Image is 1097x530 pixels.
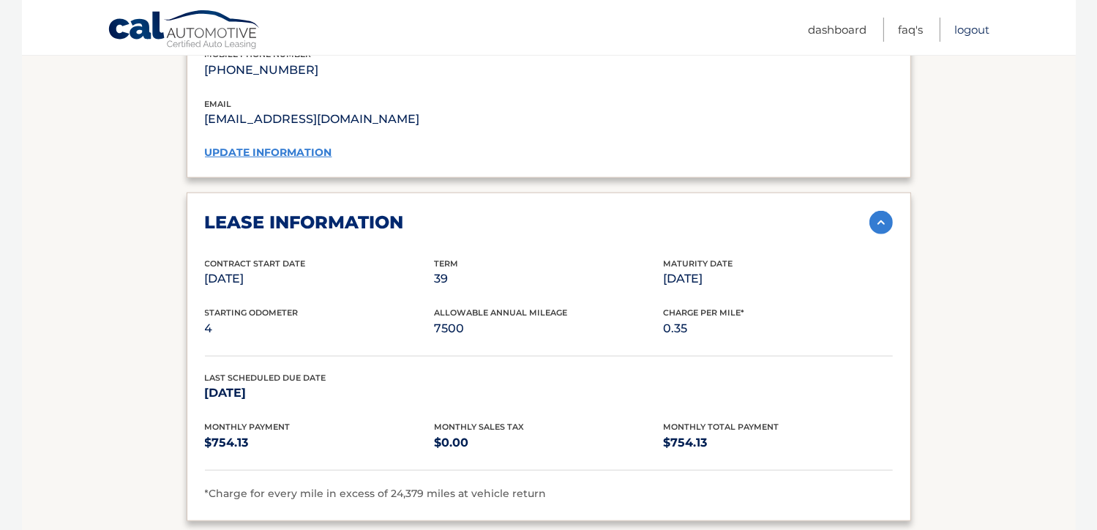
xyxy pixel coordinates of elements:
a: Dashboard [809,18,867,42]
p: 39 [434,269,663,289]
span: Contract Start Date [205,258,306,269]
p: [PHONE_NUMBER] [205,60,893,81]
span: Charge Per Mile* [663,307,744,318]
p: $754.13 [205,433,434,453]
span: *Charge for every mile in excess of 24,379 miles at vehicle return [205,487,547,500]
span: Starting Odometer [205,307,299,318]
span: Last Scheduled Due Date [205,373,326,383]
span: Maturity Date [663,258,733,269]
a: Cal Automotive [108,10,261,52]
p: [DATE] [663,269,892,289]
p: [DATE] [205,383,434,403]
span: email [205,99,232,109]
p: [DATE] [205,269,434,289]
span: Monthly Payment [205,422,291,432]
p: 7500 [434,318,663,339]
h2: lease information [205,212,404,234]
span: Term [434,258,458,269]
img: accordion-active.svg [869,211,893,234]
a: Logout [955,18,990,42]
p: 0.35 [663,318,892,339]
span: Monthly Sales Tax [434,422,524,432]
span: Allowable Annual Mileage [434,307,567,318]
a: FAQ's [899,18,924,42]
span: Monthly Total Payment [663,422,779,432]
p: $754.13 [663,433,892,453]
p: 4 [205,318,434,339]
p: $0.00 [434,433,663,453]
a: update information [205,146,332,159]
p: [EMAIL_ADDRESS][DOMAIN_NAME] [205,109,549,130]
